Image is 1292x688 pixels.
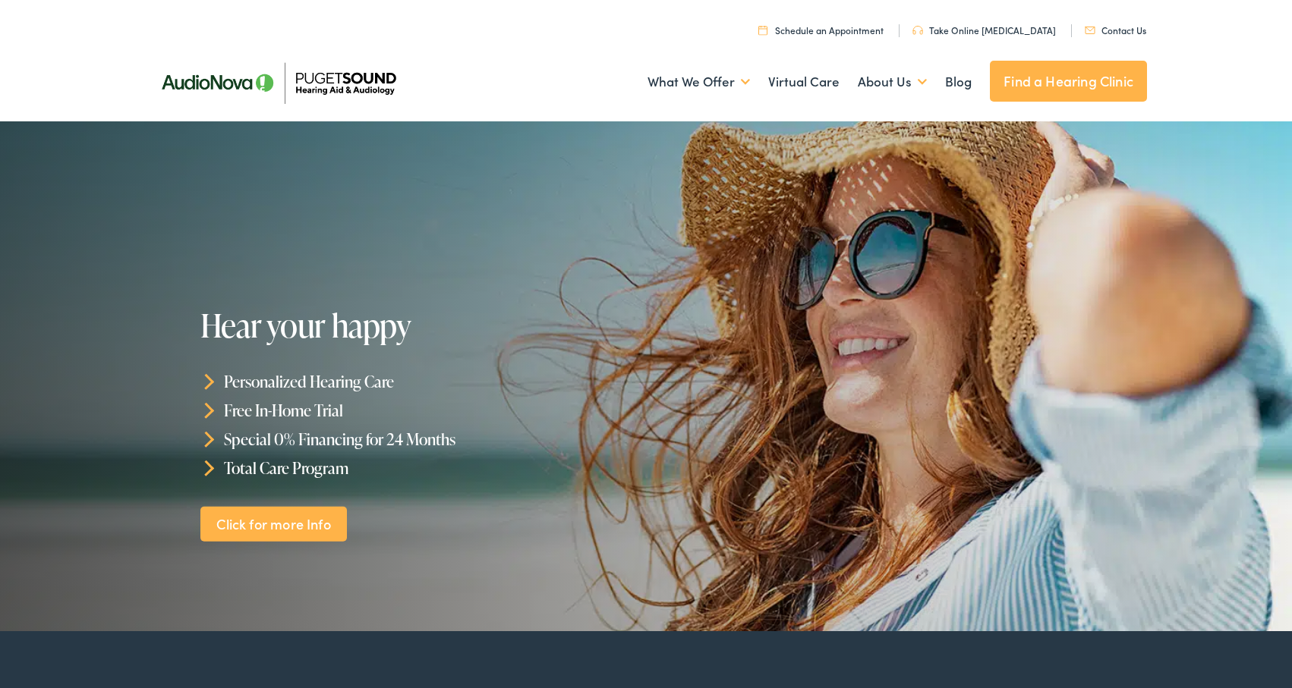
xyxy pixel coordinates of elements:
[1085,24,1146,36] a: Contact Us
[990,61,1147,102] a: Find a Hearing Clinic
[200,367,653,396] li: Personalized Hearing Care
[758,25,767,35] img: utility icon
[912,26,923,35] img: utility icon
[912,24,1056,36] a: Take Online [MEDICAL_DATA]
[200,396,653,425] li: Free In-Home Trial
[200,453,653,482] li: Total Care Program
[858,54,927,110] a: About Us
[200,506,348,542] a: Click for more Info
[758,24,884,36] a: Schedule an Appointment
[648,54,750,110] a: What We Offer
[200,425,653,454] li: Special 0% Financing for 24 Months
[768,54,840,110] a: Virtual Care
[200,308,653,343] h1: Hear your happy
[945,54,972,110] a: Blog
[1085,27,1095,34] img: utility icon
